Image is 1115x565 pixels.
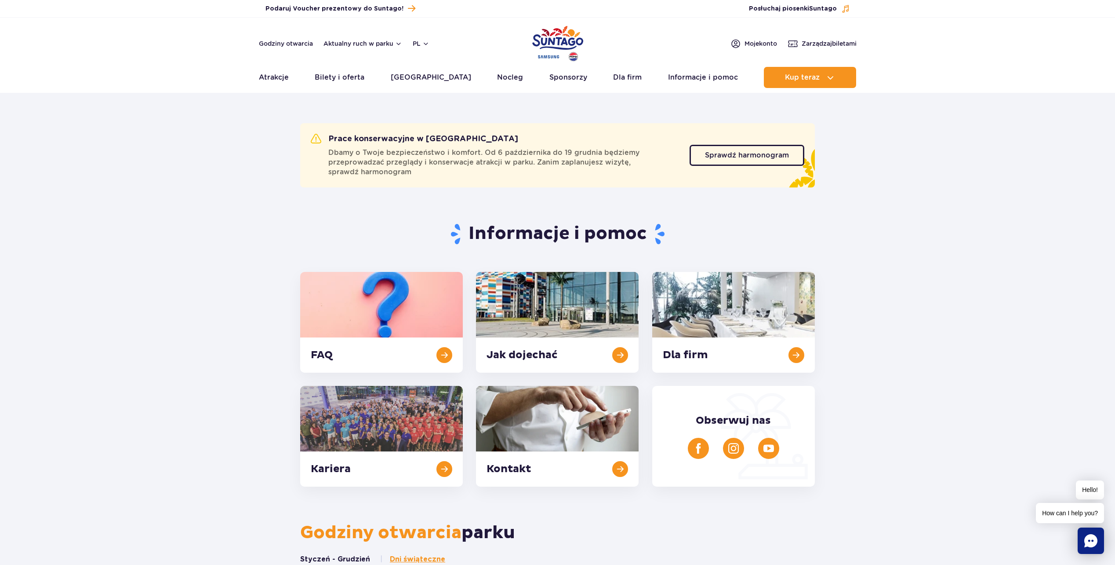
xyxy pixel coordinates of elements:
[730,38,777,49] a: Mojekonto
[1036,503,1104,523] span: How can I help you?
[809,6,837,12] span: Suntago
[323,40,402,47] button: Aktualny ruch w parku
[265,3,415,15] a: Podaruj Voucher prezentowy do Suntago!
[549,67,587,88] a: Sponsorzy
[265,4,403,13] span: Podaruj Voucher prezentowy do Suntago!
[749,4,850,13] button: Posłuchaj piosenkiSuntago
[693,443,704,454] img: Facebook
[1076,481,1104,499] span: Hello!
[802,39,857,48] span: Zarządzaj biletami
[785,73,820,81] span: Kup teraz
[764,67,856,88] button: Kup teraz
[311,134,518,144] h2: Prace konserwacyjne w [GEOGRAPHIC_DATA]
[690,145,804,166] a: Sprawdź harmonogram
[300,223,815,246] h1: Informacje i pomoc
[390,554,445,564] span: Dni świąteczne
[315,67,364,88] a: Bilety i oferta
[380,554,445,564] button: Dni świąteczne
[497,67,523,88] a: Nocleg
[745,39,777,48] span: Moje konto
[613,67,642,88] a: Dla firm
[696,414,771,427] span: Obserwuj nas
[705,152,789,159] span: Sprawdź harmonogram
[300,522,815,544] h2: parku
[1078,528,1104,554] div: Chat
[763,443,774,454] img: YouTube
[300,522,461,544] span: Godziny otwarcia
[668,67,738,88] a: Informacje i pomoc
[728,443,739,454] img: Instagram
[328,148,679,177] span: Dbamy o Twoje bezpieczeństwo i komfort. Od 6 października do 19 grudnia będziemy przeprowadzać pr...
[413,39,429,48] button: pl
[259,67,289,88] a: Atrakcje
[532,22,583,62] a: Park of Poland
[391,67,471,88] a: [GEOGRAPHIC_DATA]
[749,4,837,13] span: Posłuchaj piosenki
[259,39,313,48] a: Godziny otwarcia
[788,38,857,49] a: Zarządzajbiletami
[300,554,370,564] button: Styczeń - Grudzień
